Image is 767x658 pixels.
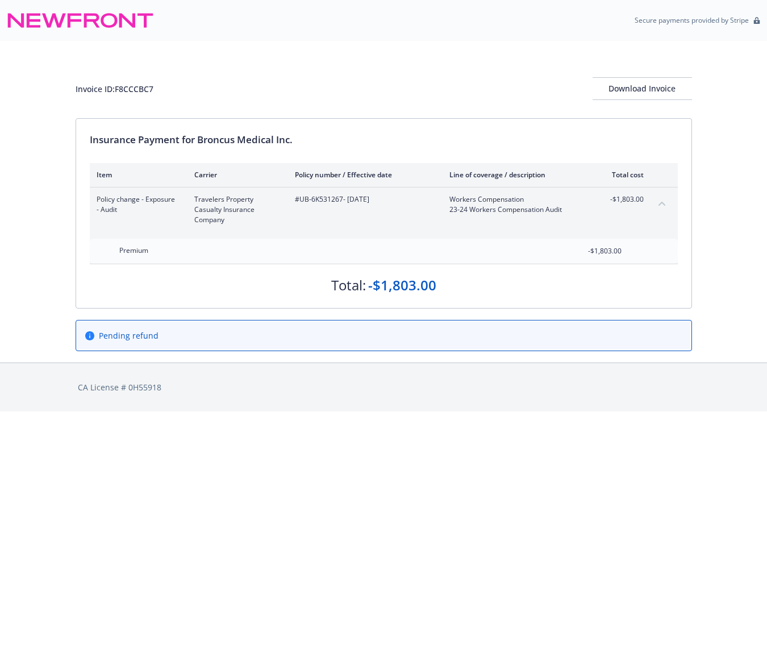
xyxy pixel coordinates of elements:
input: 0.00 [555,243,628,260]
div: Policy number / Effective date [295,170,431,180]
div: -$1,803.00 [368,276,436,295]
div: Insurance Payment for Broncus Medical Inc. [90,132,678,147]
button: Download Invoice [593,77,692,100]
span: 23-24 Workers Compensation Audit [449,205,583,215]
div: Download Invoice [593,78,692,99]
span: Workers Compensation23-24 Workers Compensation Audit [449,194,583,215]
div: CA License # 0H55918 [78,381,690,393]
span: Pending refund [99,330,159,342]
span: Workers Compensation [449,194,583,205]
div: Line of coverage / description [449,170,583,180]
div: Total cost [601,170,644,180]
div: Item [97,170,176,180]
span: Travelers Property Casualty Insurance Company [194,194,277,225]
div: Total: [331,276,366,295]
div: Invoice ID: F8CCCBC7 [76,83,153,95]
div: Carrier [194,170,277,180]
span: -$1,803.00 [601,194,644,205]
p: Secure payments provided by Stripe [635,15,749,25]
span: Premium [119,245,148,255]
span: Policy change - Exposure - Audit [97,194,176,215]
div: Policy change - Exposure - AuditTravelers Property Casualty Insurance Company#UB-6K531267- [DATE]... [90,188,678,232]
button: collapse content [653,194,671,213]
span: #UB-6K531267 - [DATE] [295,194,431,205]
